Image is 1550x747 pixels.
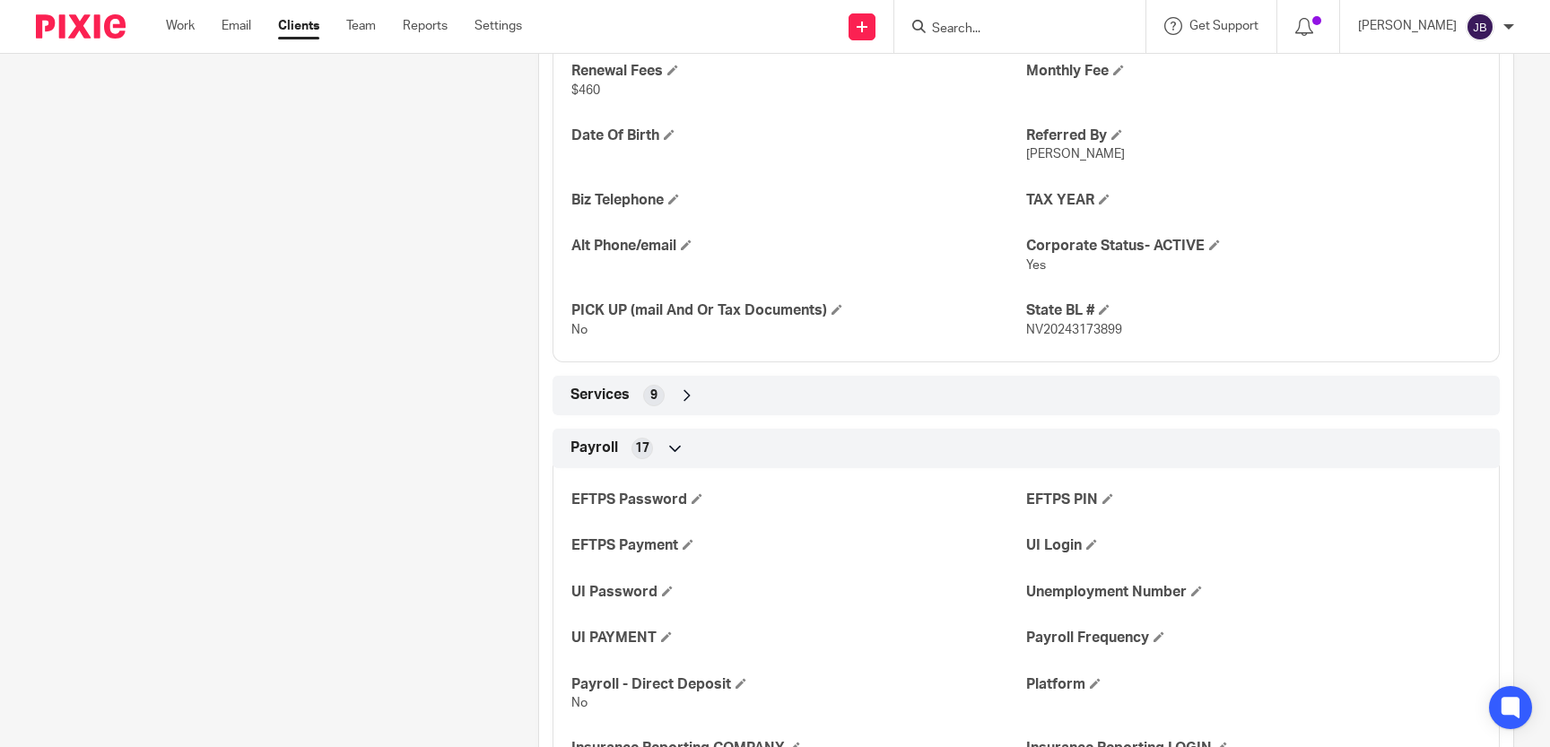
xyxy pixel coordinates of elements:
[570,439,618,457] span: Payroll
[570,386,630,404] span: Services
[403,17,448,35] a: Reports
[930,22,1092,38] input: Search
[1358,17,1457,35] p: [PERSON_NAME]
[222,17,251,35] a: Email
[571,301,1026,320] h4: PICK UP (mail And Or Tax Documents)
[571,491,1026,509] h4: EFTPS Password
[571,583,1026,602] h4: UI Password
[1026,675,1481,694] h4: Platform
[1026,237,1481,256] h4: Corporate Status- ACTIVE
[571,62,1026,81] h4: Renewal Fees
[1026,536,1481,555] h4: UI Login
[571,324,588,336] span: No
[36,14,126,39] img: Pixie
[1026,583,1481,602] h4: Unemployment Number
[571,536,1026,555] h4: EFTPS Payment
[1026,259,1046,272] span: Yes
[1026,301,1481,320] h4: State BL #
[571,629,1026,647] h4: UI PAYMENT
[1026,62,1481,81] h4: Monthly Fee
[635,439,649,457] span: 17
[571,237,1026,256] h4: Alt Phone/email
[278,17,319,35] a: Clients
[571,126,1026,145] h4: Date Of Birth
[346,17,376,35] a: Team
[1026,491,1481,509] h4: EFTPS PIN
[1189,20,1258,32] span: Get Support
[1026,324,1122,336] span: NV20243173899
[571,191,1026,210] h4: Biz Telephone
[571,697,588,709] span: No
[1026,126,1481,145] h4: Referred By
[1026,629,1481,647] h4: Payroll Frequency
[475,17,522,35] a: Settings
[1026,148,1125,161] span: [PERSON_NAME]
[571,84,600,97] span: $460
[166,17,195,35] a: Work
[1466,13,1494,41] img: svg%3E
[650,387,657,404] span: 9
[571,675,1026,694] h4: Payroll - Direct Deposit
[1026,191,1481,210] h4: TAX YEAR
